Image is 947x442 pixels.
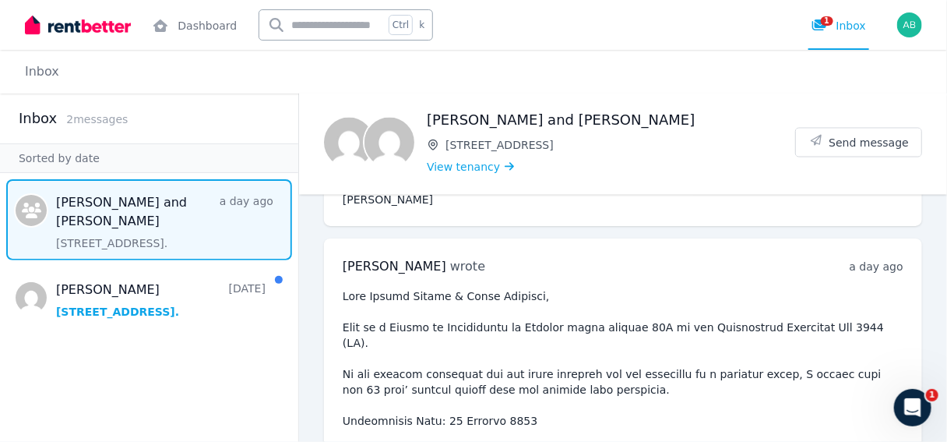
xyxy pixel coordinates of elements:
[364,118,414,168] img: Rachel Sutton
[19,108,57,129] h2: Inbox
[811,18,866,34] div: Inbox
[56,193,273,251] a: [PERSON_NAME] and [PERSON_NAME]a day ago[STREET_ADDRESS].
[821,16,833,26] span: 1
[25,64,59,79] a: Inbox
[66,113,128,126] span: 2 message s
[419,19,424,31] span: k
[894,389,931,426] iframe: Intercom live chat
[926,389,938,401] span: 1
[445,137,795,153] span: [STREET_ADDRESS]
[427,159,500,175] span: View tenancy
[427,159,514,175] a: View tenancy
[389,15,413,35] span: Ctrl
[343,259,446,274] span: [PERSON_NAME]
[450,259,485,274] span: wrote
[796,129,921,157] button: Send message
[25,13,131,37] img: RentBetter
[829,135,909,150] span: Send message
[850,260,903,273] time: a day ago
[897,12,922,37] img: Andrea Bowran
[56,281,266,320] a: [PERSON_NAME][DATE][STREET_ADDRESS].
[324,118,374,168] img: Asher Schlager
[427,109,795,131] h1: [PERSON_NAME] and [PERSON_NAME]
